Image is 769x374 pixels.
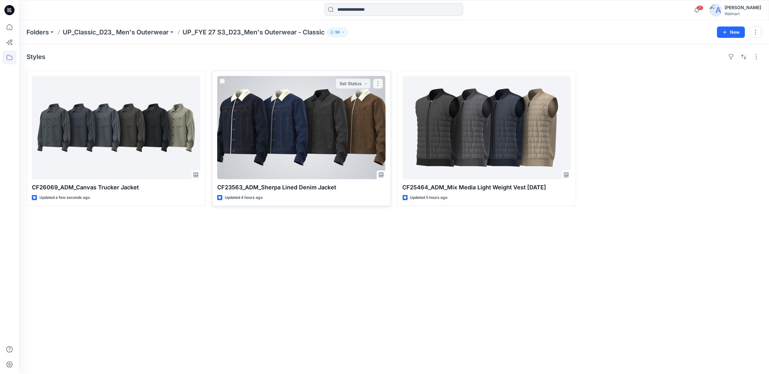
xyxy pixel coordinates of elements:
button: New [717,27,745,38]
span: 21 [696,5,703,10]
p: Updated 4 hours ago [225,194,263,201]
p: CF23563_ADM_Sherpa Lined Denim Jacket [217,183,386,192]
a: UP_Classic_D23_ Men's Outerwear [63,28,169,37]
div: [PERSON_NAME] [725,4,761,11]
p: 50 [335,29,340,36]
p: CF25464_ADM_Mix Media Light Weight Vest [DATE] [403,183,571,192]
a: CF25464_ADM_Mix Media Light Weight Vest 29SEP25 [403,76,571,179]
a: CF23563_ADM_Sherpa Lined Denim Jacket [217,76,386,179]
p: Updated a few seconds ago [39,194,90,201]
h4: Styles [26,53,45,61]
img: avatar [709,4,722,16]
p: UP_FYE 27 S3_D23_Men's Outerwear - Classic [183,28,325,37]
a: CF26069_ADM_Canvas Trucker Jacket [32,76,200,179]
a: Folders [26,28,49,37]
button: 50 [327,28,348,37]
p: Updated 5 hours ago [410,194,448,201]
p: CF26069_ADM_Canvas Trucker Jacket [32,183,200,192]
div: Walmart [725,11,761,16]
